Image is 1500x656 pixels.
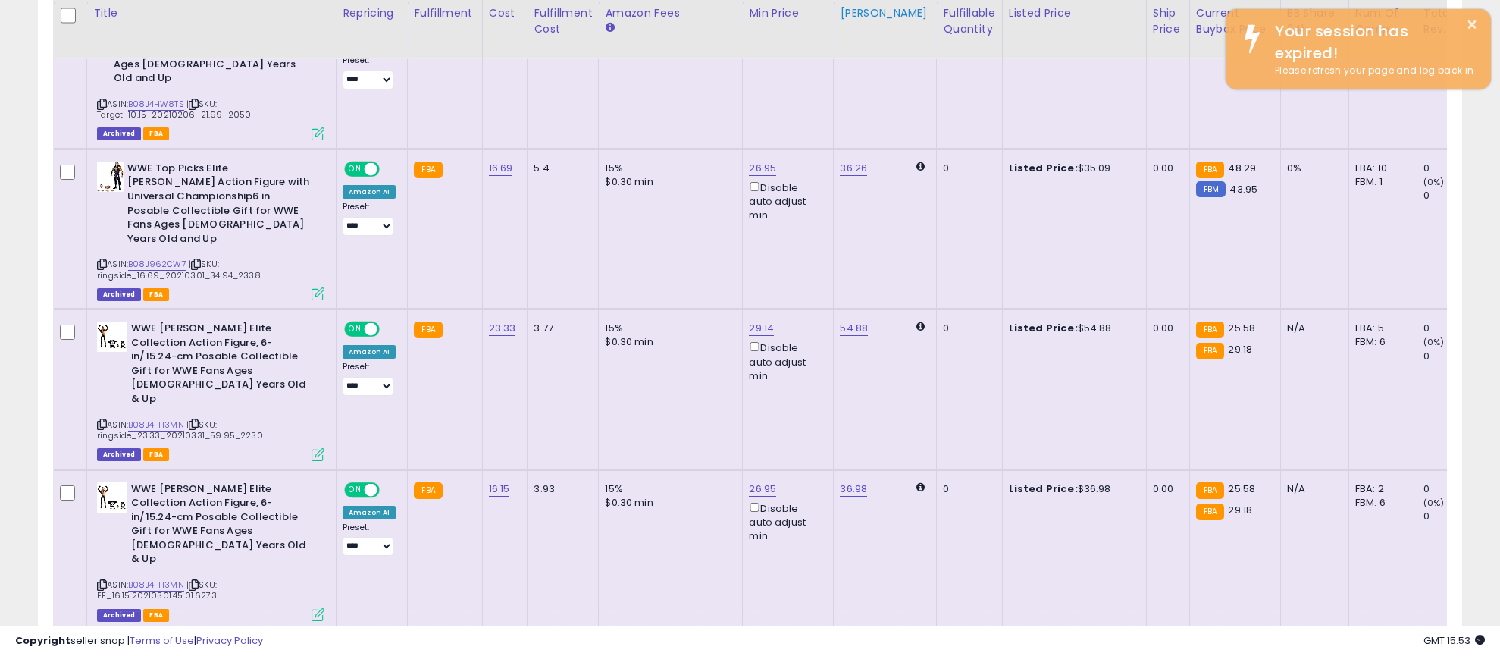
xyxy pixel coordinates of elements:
[97,419,263,441] span: | SKU: ringside_23.33_20210331_59.95_2230
[1228,321,1255,335] span: 25.58
[749,339,822,383] div: Disable auto adjust min
[128,579,184,592] a: B08J4FH3MN
[943,162,990,175] div: 0
[489,5,521,20] div: Cost
[196,633,263,648] a: Privacy Policy
[414,5,475,20] div: Fulfillment
[1009,5,1140,20] div: Listed Price
[943,322,990,335] div: 0
[749,500,822,544] div: Disable auto adjust min
[143,609,169,622] span: FBA
[343,185,396,199] div: Amazon AI
[1423,482,1485,496] div: 0
[1009,321,1078,335] b: Listed Price:
[414,322,442,338] small: FBA
[605,322,731,335] div: 15%
[1355,175,1405,189] div: FBM: 1
[1423,497,1445,509] small: (0%)
[343,202,396,236] div: Preset:
[377,483,402,496] span: OFF
[749,179,822,223] div: Disable auto adjust min
[605,482,731,496] div: 15%
[1196,322,1224,338] small: FBA
[1423,176,1445,188] small: (0%)
[1196,343,1224,359] small: FBA
[414,482,442,499] small: FBA
[1355,162,1405,175] div: FBA: 10
[93,5,330,20] div: Title
[1009,322,1135,335] div: $54.88
[1009,482,1135,496] div: $36.98
[346,483,365,496] span: ON
[130,633,194,648] a: Terms of Use
[605,20,614,34] small: Amazon Fees.
[1009,161,1078,175] b: Listed Price:
[97,162,324,299] div: ASIN:
[1196,504,1224,520] small: FBA
[1423,322,1485,335] div: 0
[97,15,324,139] div: ASIN:
[1264,64,1480,78] div: Please refresh your page and log back in
[1287,482,1337,496] div: N/A
[1009,162,1135,175] div: $35.09
[1355,322,1405,335] div: FBA: 5
[1196,181,1226,197] small: FBM
[346,162,365,175] span: ON
[1423,189,1485,202] div: 0
[343,362,396,396] div: Preset:
[377,323,402,336] span: OFF
[489,321,516,336] a: 23.33
[1423,350,1485,363] div: 0
[346,323,365,336] span: ON
[97,127,141,140] span: Listings that have been deleted from Seller Central
[128,258,186,271] a: B08J962CW7
[1153,5,1183,36] div: Ship Price
[15,634,263,648] div: seller snap | |
[1423,336,1445,348] small: (0%)
[1287,322,1337,335] div: N/A
[343,55,396,89] div: Preset:
[97,98,251,121] span: | SKU: Target_10.15_20210206_21.99_2050
[489,161,513,176] a: 16.69
[1153,482,1178,496] div: 0.00
[534,482,587,496] div: 3.93
[749,5,827,20] div: Min Price
[1264,20,1480,64] div: Your session has expired!
[943,482,990,496] div: 0
[97,322,324,459] div: ASIN:
[1153,322,1178,335] div: 0.00
[943,5,995,36] div: Fulfillable Quantity
[97,482,127,513] img: 41algXQGxtL._SL40_.jpg
[343,345,396,359] div: Amazon AI
[97,258,261,281] span: | SKU: ringside_16.69_20210301_34.94_2338
[1229,182,1257,196] span: 43.95
[1355,496,1405,510] div: FBM: 6
[840,321,868,336] a: 54.88
[143,448,169,461] span: FBA
[489,482,510,497] a: 16.15
[1228,503,1252,517] span: 29.18
[840,5,930,20] div: [PERSON_NAME]
[1228,342,1252,356] span: 29.18
[1423,633,1485,648] span: 2025-08-15 15:53 GMT
[1196,5,1274,36] div: Current Buybox Price
[1423,162,1485,175] div: 0
[1355,335,1405,349] div: FBM: 6
[605,162,731,175] div: 15%
[1228,161,1256,175] span: 48.29
[605,335,731,349] div: $0.30 min
[1355,482,1405,496] div: FBA: 2
[1009,482,1078,496] b: Listed Price:
[1287,5,1342,36] div: BB Share 24h.
[534,162,587,175] div: 5.4
[840,482,867,497] a: 36.98
[15,633,70,648] strong: Copyright
[1287,162,1337,175] div: 0%
[605,175,731,189] div: $0.30 min
[131,482,315,570] b: WWE [PERSON_NAME] Elite Collection Action Figure, 6-in/15.24-cm Posable Collectible Gift for WWE ...
[97,322,127,352] img: 41algXQGxtL._SL40_.jpg
[749,161,776,176] a: 26.95
[143,288,169,301] span: FBA
[143,127,169,140] span: FBA
[343,506,396,519] div: Amazon AI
